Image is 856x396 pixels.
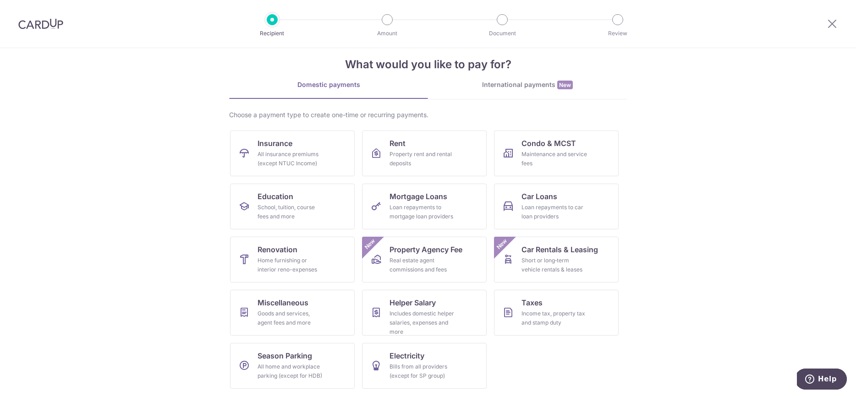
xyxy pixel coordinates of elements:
a: Car Rentals & LeasingShort or long‑term vehicle rentals & leasesNew [494,237,619,282]
a: Season ParkingAll home and workplace parking (except for HDB) [230,343,355,389]
div: Maintenance and service fees [521,150,587,168]
p: Recipient [238,29,306,38]
div: International payments [428,80,627,90]
div: Loan repayments to car loan providers [521,203,587,221]
a: InsuranceAll insurance premiums (except NTUC Income) [230,130,355,176]
div: Domestic payments [229,80,428,89]
img: CardUp [18,18,63,29]
span: Helper Salary [390,297,436,308]
p: Amount [353,29,421,38]
p: Document [468,29,536,38]
a: TaxesIncome tax, property tax and stamp duty [494,290,619,336]
a: EducationSchool, tuition, course fees and more [230,184,355,229]
a: Condo & MCSTMaintenance and service fees [494,130,619,176]
span: Rent [390,138,406,149]
span: Help [21,6,40,15]
span: Property Agency Fee [390,244,462,255]
span: Car Loans [521,191,557,202]
div: School, tuition, course fees and more [258,203,324,221]
div: Bills from all providers (except for SP group) [390,362,455,380]
span: New [557,81,573,89]
div: Home furnishing or interior reno-expenses [258,256,324,274]
span: Renovation [258,244,297,255]
a: MiscellaneousGoods and services, agent fees and more [230,290,355,336]
span: New [362,237,378,252]
a: RentProperty rent and rental deposits [362,130,487,176]
div: Loan repayments to mortgage loan providers [390,203,455,221]
div: Income tax, property tax and stamp duty [521,309,587,327]
a: RenovationHome furnishing or interior reno-expenses [230,237,355,282]
span: Car Rentals & Leasing [521,244,598,255]
div: Short or long‑term vehicle rentals & leases [521,256,587,274]
p: Review [584,29,652,38]
span: Education [258,191,293,202]
a: Mortgage LoansLoan repayments to mortgage loan providers [362,184,487,229]
div: Choose a payment type to create one-time or recurring payments. [229,110,627,119]
a: Helper SalaryIncludes domestic helper salaries, expenses and more [362,290,487,336]
div: Property rent and rental deposits [390,150,455,168]
div: All insurance premiums (except NTUC Income) [258,150,324,168]
div: All home and workplace parking (except for HDB) [258,362,324,380]
span: Condo & MCST [521,138,576,149]
div: Goods and services, agent fees and more [258,309,324,327]
span: Season Parking [258,350,312,361]
span: Miscellaneous [258,297,308,308]
span: Electricity [390,350,424,361]
div: Real estate agent commissions and fees [390,256,455,274]
a: Car LoansLoan repayments to car loan providers [494,184,619,229]
span: Taxes [521,297,543,308]
span: Insurance [258,138,292,149]
span: New [494,237,510,252]
h4: What would you like to pay for? [229,56,627,73]
span: Mortgage Loans [390,191,447,202]
iframe: Opens a widget where you can find more information [797,369,847,391]
a: ElectricityBills from all providers (except for SP group) [362,343,487,389]
a: Property Agency FeeReal estate agent commissions and feesNew [362,237,487,282]
div: Includes domestic helper salaries, expenses and more [390,309,455,336]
